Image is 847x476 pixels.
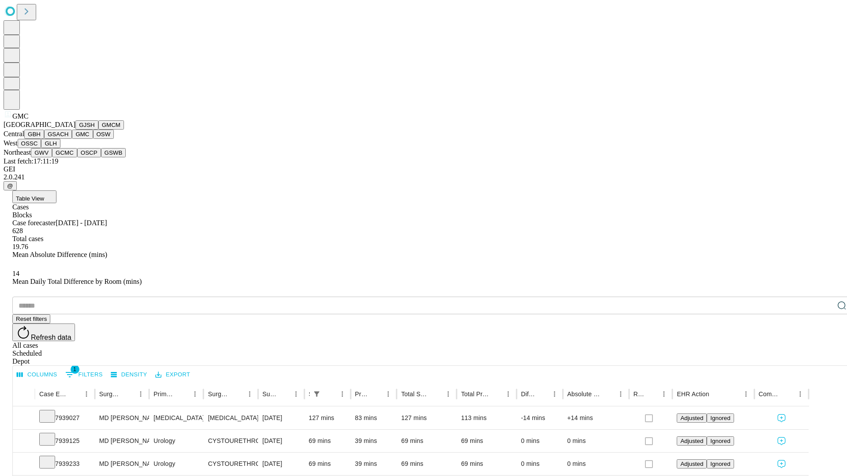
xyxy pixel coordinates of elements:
button: Sort [68,388,80,400]
button: Menu [382,388,394,400]
div: 7939125 [39,430,90,452]
span: Central [4,130,24,138]
div: 69 mins [309,430,346,452]
div: 39 mins [355,453,393,475]
button: GCMC [52,148,77,157]
div: 127 mins [309,407,346,429]
button: Sort [370,388,382,400]
div: Predicted In Room Duration [355,390,369,398]
div: 69 mins [309,453,346,475]
button: Ignored [707,459,734,469]
span: [DATE] - [DATE] [56,219,107,227]
span: Last fetch: 17:11:19 [4,157,58,165]
div: Surgeon Name [99,390,121,398]
div: Total Predicted Duration [461,390,489,398]
div: Surgery Name [208,390,230,398]
button: Sort [231,388,244,400]
div: MD [PERSON_NAME] [PERSON_NAME] Md [99,407,145,429]
button: Show filters [311,388,323,400]
div: CYSTOURETHROSCOPY WITH INSERTION URETERAL [MEDICAL_DATA] [208,453,253,475]
button: Export [153,368,192,382]
button: Menu [189,388,201,400]
div: [DATE] [262,453,300,475]
div: MD [PERSON_NAME] R Md [99,453,145,475]
div: Urology [154,453,199,475]
button: Expand [17,411,30,426]
span: Ignored [710,415,730,421]
button: Sort [490,388,502,400]
button: GSWB [101,148,126,157]
div: MD [PERSON_NAME] R Md [99,430,145,452]
span: Adjusted [680,438,703,444]
button: Menu [442,388,454,400]
button: Menu [502,388,514,400]
button: OSSC [18,139,41,148]
button: GJSH [75,120,98,130]
div: 7939027 [39,407,90,429]
button: @ [4,181,17,190]
button: Table View [12,190,56,203]
button: Menu [135,388,147,400]
div: 0 mins [567,453,625,475]
div: Difference [521,390,535,398]
button: Menu [615,388,627,400]
div: Scheduled In Room Duration [309,390,310,398]
span: Table View [16,195,44,202]
div: 7939233 [39,453,90,475]
span: Ignored [710,461,730,467]
span: 628 [12,227,23,234]
span: Mean Absolute Difference (mins) [12,251,107,258]
div: 69 mins [401,430,452,452]
div: 113 mins [461,407,512,429]
button: Menu [658,388,670,400]
span: Mean Daily Total Difference by Room (mins) [12,278,142,285]
div: [DATE] [262,407,300,429]
div: Absolute Difference [567,390,601,398]
button: Menu [244,388,256,400]
button: Adjusted [677,436,707,446]
button: Sort [782,388,794,400]
div: 83 mins [355,407,393,429]
div: [DATE] [262,430,300,452]
div: Primary Service [154,390,176,398]
span: Northeast [4,149,31,156]
div: CYSTOURETHROSCOPY WITH INSERTION URETERAL [MEDICAL_DATA] [208,430,253,452]
span: Adjusted [680,415,703,421]
span: Refresh data [31,334,71,341]
span: 1 [71,365,79,374]
span: Case forecaster [12,219,56,227]
button: Refresh data [12,324,75,341]
div: +14 mins [567,407,625,429]
button: Expand [17,434,30,449]
button: Select columns [15,368,60,382]
button: Sort [277,388,290,400]
button: Ignored [707,436,734,446]
div: 69 mins [461,453,512,475]
div: 127 mins [401,407,452,429]
button: Adjusted [677,459,707,469]
div: -14 mins [521,407,558,429]
button: Ignored [707,413,734,423]
div: Urology [154,430,199,452]
span: Reset filters [16,316,47,322]
div: Total Scheduled Duration [401,390,429,398]
div: Case Epic Id [39,390,67,398]
button: Show filters [63,368,105,382]
button: OSW [93,130,114,139]
button: Sort [602,388,615,400]
span: West [4,139,18,147]
span: Total cases [12,235,43,242]
button: Menu [80,388,93,400]
div: 69 mins [461,430,512,452]
div: GEI [4,165,843,173]
div: Comments [759,390,781,398]
div: [MEDICAL_DATA] DEEP [MEDICAL_DATA] [208,407,253,429]
button: Sort [430,388,442,400]
div: 69 mins [401,453,452,475]
button: GBH [24,130,44,139]
button: OSCP [77,148,101,157]
button: Sort [645,388,658,400]
button: Adjusted [677,413,707,423]
button: Menu [336,388,349,400]
span: 19.76 [12,243,28,250]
